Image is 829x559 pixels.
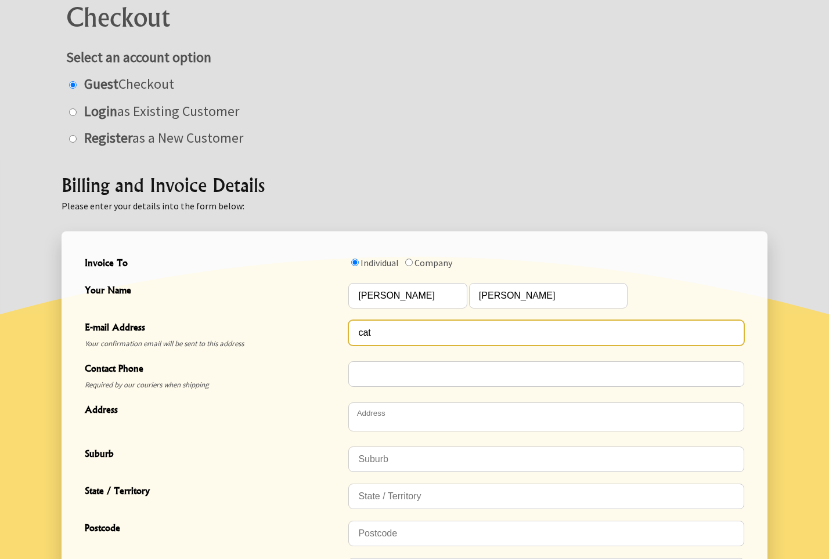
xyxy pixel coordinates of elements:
span: Postcode [85,521,343,538]
span: Your confirmation email will be sent to this address [85,337,343,351]
textarea: Address [348,402,744,431]
label: as Existing Customer [78,102,239,120]
input: Invoice To [405,259,413,266]
input: Your Name [469,283,628,308]
label: Checkout [78,75,174,93]
input: E-mail Address [348,320,744,346]
span: E-mail Address [85,320,343,337]
p: Please enter your details into the form below: [62,199,767,213]
span: Your Name [85,283,343,300]
span: State / Territory [85,484,343,500]
strong: Login [84,102,117,120]
input: Invoice To [351,259,359,266]
label: as a New Customer [78,129,243,147]
h2: Billing and Invoice Details [62,171,767,199]
strong: Register [84,129,132,147]
input: State / Territory [348,484,744,509]
span: Suburb [85,447,343,463]
strong: Guest [84,75,118,93]
span: Invoice To [85,256,343,273]
input: Your Name [348,283,467,308]
h1: Checkout [66,3,763,31]
input: Contact Phone [348,361,744,387]
span: Contact Phone [85,361,343,378]
input: Suburb [348,447,744,472]
span: Address [85,402,343,419]
label: Company [415,257,452,268]
span: Required by our couriers when shipping [85,378,343,392]
strong: Select an account option [66,48,211,66]
input: Postcode [348,521,744,546]
label: Individual [361,257,399,268]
